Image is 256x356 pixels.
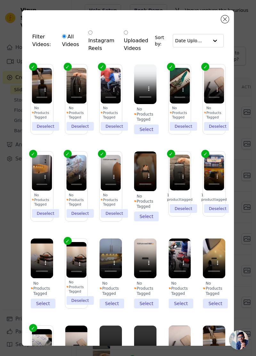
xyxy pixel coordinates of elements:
[62,33,80,49] label: All Videos
[170,193,190,202] div: 1 product tagged
[124,29,152,53] label: Uploaded Videos
[32,106,52,120] div: No Products Tagged
[66,193,86,207] div: No Products Tagged
[134,194,156,209] div: No Products Tagged
[134,281,156,296] div: No Products Tagged
[32,26,155,56] div: Filter Videos:
[66,280,86,294] div: No Products Tagged
[170,106,190,120] div: No Products Tagged
[203,281,225,296] div: No Products Tagged
[66,106,86,120] div: No Products Tagged
[204,193,224,202] div: 1 product tagged
[229,330,248,350] a: Open chat
[134,107,156,122] div: No Products Tagged
[32,193,52,207] div: No Products Tagged
[100,281,122,296] div: No Products Tagged
[155,34,224,47] div: Sort by:
[101,106,121,120] div: No Products Tagged
[101,193,121,207] div: No Products Tagged
[204,106,224,120] div: No Products Tagged
[31,281,53,296] div: No Products Tagged
[169,281,191,296] div: No Products Tagged
[88,29,115,53] label: Instagram Reels
[221,15,229,23] button: Close modal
